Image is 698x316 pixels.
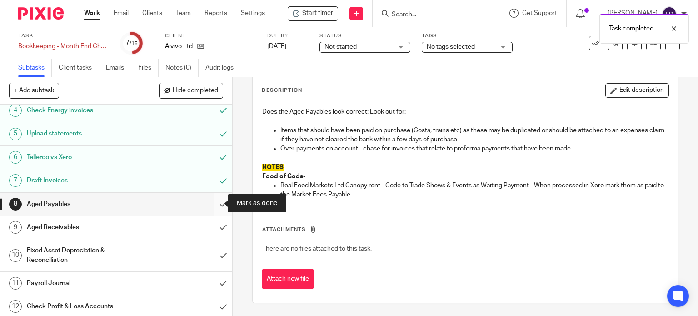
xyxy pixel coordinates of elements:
a: Emails [106,59,131,77]
div: 5 [9,128,22,140]
span: There are no files attached to this task. [262,246,372,252]
div: 4 [9,104,22,117]
button: Attach new file [262,269,314,289]
button: + Add subtask [9,83,59,98]
div: 12 [9,300,22,313]
span: NOTES [262,164,284,171]
div: 7 [125,38,138,48]
a: Email [114,9,129,18]
a: Team [176,9,191,18]
label: Status [319,32,410,40]
h1: Check Energy invoices [27,104,145,117]
h1: Draft Invoices [27,174,145,187]
span: [DATE] [267,43,286,50]
button: Hide completed [159,83,223,98]
span: Start timer [302,9,333,18]
strong: Food of Gods [262,173,303,180]
p: Description [262,87,302,94]
a: Work [84,9,100,18]
div: Bookkeeping - Month End Checks [18,42,109,51]
a: Clients [142,9,162,18]
a: Client tasks [59,59,99,77]
p: Real Food Markets Ltd Canopy rent - Code to Trade Shows & Events as Waiting Payment - When proces... [280,181,669,200]
a: Files [138,59,159,77]
p: Over-payments on account - chase for invoices that relate to proforma payments that have been made [280,144,669,153]
span: Not started [324,44,357,50]
div: 9 [9,221,22,234]
a: Audit logs [205,59,240,77]
div: 11 [9,277,22,290]
p: Task completed. [609,24,655,33]
p: Aivivo Ltd [165,42,193,51]
div: Aivivo Ltd - Bookkeeping - Month End Checks [288,6,338,21]
h1: Fixed Asset Depreciation & Reconciliation [27,244,145,267]
p: Items that should have been paid on purchase (Costa, trains etc) as these may be duplicated or sh... [280,126,669,145]
h1: Aged Receivables [27,221,145,234]
h1: Telleroo vs Xero [27,150,145,164]
label: Task [18,32,109,40]
h1: Aged Payables [27,197,145,211]
div: 7 [9,174,22,187]
button: Edit description [605,83,669,98]
img: Pixie [18,7,64,20]
a: Subtasks [18,59,52,77]
p: - [262,172,669,181]
label: Client [165,32,256,40]
div: 10 [9,249,22,262]
a: Settings [241,9,265,18]
a: Reports [204,9,227,18]
h1: Payroll Journal [27,276,145,290]
h1: Upload statements [27,127,145,140]
label: Due by [267,32,308,40]
small: /15 [130,41,138,46]
p: Does the Aged Payables look correct: Look out for: [262,107,669,116]
span: Hide completed [173,87,218,95]
div: 6 [9,151,22,164]
img: svg%3E [662,6,677,21]
div: 8 [9,198,22,211]
a: Notes (0) [165,59,199,77]
span: Attachments [262,227,306,232]
h1: Check Profit & Loss Accounts [27,300,145,313]
span: No tags selected [427,44,475,50]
